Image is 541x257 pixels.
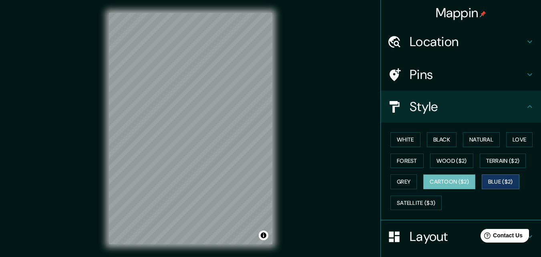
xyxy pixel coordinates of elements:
[390,196,442,210] button: Satellite ($3)
[410,34,525,50] h4: Location
[259,231,268,240] button: Toggle attribution
[506,132,533,147] button: Love
[427,132,457,147] button: Black
[410,67,525,83] h4: Pins
[482,174,519,189] button: Blue ($2)
[410,99,525,115] h4: Style
[381,26,541,58] div: Location
[436,5,487,21] h4: Mappin
[390,174,417,189] button: Grey
[381,91,541,123] div: Style
[390,154,424,168] button: Forest
[109,13,272,244] canvas: Map
[381,221,541,253] div: Layout
[381,59,541,91] div: Pins
[480,154,526,168] button: Terrain ($2)
[480,11,486,17] img: pin-icon.png
[470,226,532,248] iframe: Help widget launcher
[430,154,473,168] button: Wood ($2)
[463,132,500,147] button: Natural
[423,174,475,189] button: Cartoon ($2)
[390,132,420,147] button: White
[410,229,525,245] h4: Layout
